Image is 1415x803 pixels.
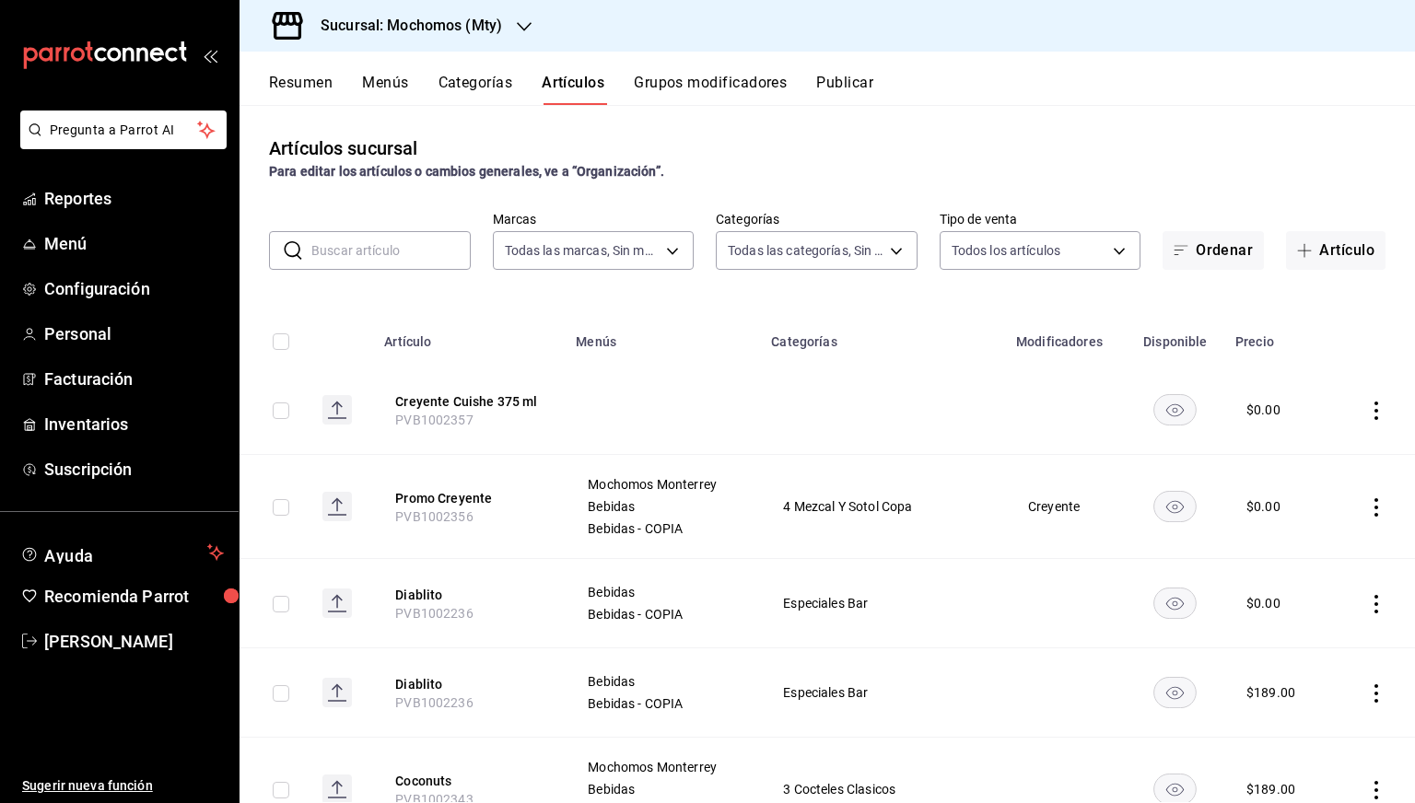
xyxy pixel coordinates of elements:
[395,489,543,507] button: edit-product-location
[439,74,513,105] button: Categorías
[269,74,333,105] button: Resumen
[1367,595,1386,613] button: actions
[44,276,224,301] span: Configuración
[395,675,543,693] button: edit-product-location
[588,675,737,688] span: Bebidas
[1246,683,1295,702] div: $ 189.00
[783,686,982,699] span: Especiales Bar
[1286,231,1386,270] button: Artículo
[940,213,1141,226] label: Tipo de venta
[588,586,737,599] span: Bebidas
[493,213,695,226] label: Marcas
[44,584,224,609] span: Recomienda Parrot
[760,307,1005,366] th: Categorías
[1246,497,1281,516] div: $ 0.00
[269,164,664,179] strong: Para editar los artículos o cambios generales, ve a “Organización”.
[634,74,787,105] button: Grupos modificadores
[505,241,661,260] span: Todas las marcas, Sin marca
[1163,231,1264,270] button: Ordenar
[1246,594,1281,612] div: $ 0.00
[783,783,982,796] span: 3 Cocteles Clasicos
[362,74,408,105] button: Menús
[588,783,737,796] span: Bebidas
[783,500,982,513] span: 4 Mezcal Y Sotol Copa
[1246,401,1281,419] div: $ 0.00
[728,241,883,260] span: Todas las categorías, Sin categoría
[1127,307,1224,366] th: Disponible
[1224,307,1337,366] th: Precio
[20,111,227,149] button: Pregunta a Parrot AI
[395,413,474,427] span: PVB1002357
[1153,588,1197,619] button: availability-product
[395,509,474,524] span: PVB1002356
[44,186,224,211] span: Reportes
[44,231,224,256] span: Menú
[1153,677,1197,708] button: availability-product
[22,776,224,796] span: Sugerir nueva función
[588,697,737,710] span: Bebidas - COPIA
[783,597,982,610] span: Especiales Bar
[13,134,227,153] a: Pregunta a Parrot AI
[565,307,760,366] th: Menús
[1246,780,1295,798] div: $ 189.00
[203,48,217,63] button: open_drawer_menu
[1367,498,1386,517] button: actions
[311,232,471,269] input: Buscar artículo
[395,772,543,790] button: edit-product-location
[588,500,737,513] span: Bebidas
[44,629,224,654] span: [PERSON_NAME]
[395,392,543,411] button: edit-product-location
[269,134,417,162] div: Artículos sucursal
[1367,684,1386,703] button: actions
[588,608,737,621] span: Bebidas - COPIA
[395,586,543,604] button: edit-product-location
[269,74,1415,105] div: navigation tabs
[816,74,873,105] button: Publicar
[952,241,1061,260] span: Todos los artículos
[588,522,737,535] span: Bebidas - COPIA
[44,412,224,436] span: Inventarios
[1153,394,1197,425] button: availability-product
[1005,307,1127,366] th: Modificadores
[588,761,737,774] span: Mochomos Monterrey
[1028,500,1104,513] span: Creyente
[306,15,502,37] h3: Sucursal: Mochomos (Mty)
[1367,781,1386,799] button: actions
[1367,401,1386,420] button: actions
[44,367,224,391] span: Facturación
[542,74,604,105] button: Artículos
[373,307,565,366] th: Artículo
[44,457,224,482] span: Suscripción
[395,606,474,621] span: PVB1002236
[50,121,198,140] span: Pregunta a Parrot AI
[44,321,224,346] span: Personal
[716,213,918,226] label: Categorías
[1153,491,1197,522] button: availability-product
[395,695,474,710] span: PVB1002236
[44,541,200,564] span: Ayuda
[588,478,737,491] span: Mochomos Monterrey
